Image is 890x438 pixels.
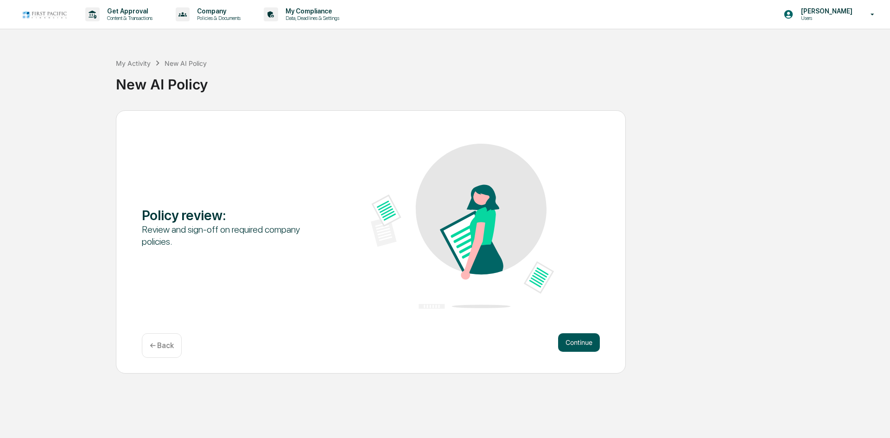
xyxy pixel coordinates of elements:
p: ← Back [150,341,174,350]
p: Content & Transactions [100,15,157,21]
img: logo [22,10,67,19]
button: Continue [558,333,600,352]
img: Policy review [371,144,554,309]
p: Data, Deadlines & Settings [278,15,344,21]
p: My Compliance [278,7,344,15]
div: Policy review : [142,207,325,223]
a: Powered byPylon [65,51,112,58]
p: Users [794,15,857,21]
p: Get Approval [100,7,157,15]
span: Pylon [92,51,112,58]
p: [PERSON_NAME] [794,7,857,15]
p: Company [190,7,245,15]
div: New AI Policy [165,59,207,67]
div: Review and sign-off on required company policies. [142,223,325,248]
p: Policies & Documents [190,15,245,21]
div: New AI Policy [116,69,885,93]
div: My Activity [116,59,151,67]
